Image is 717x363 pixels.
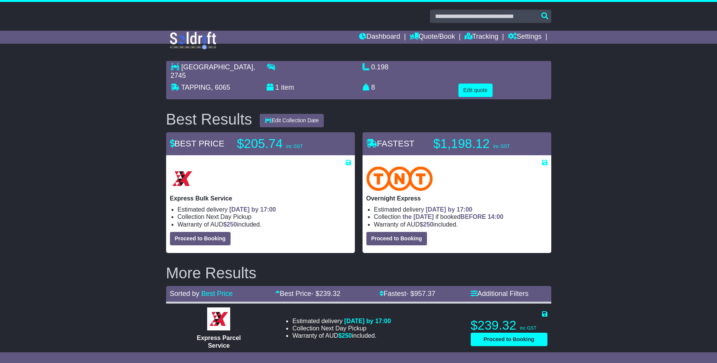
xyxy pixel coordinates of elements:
[292,332,391,339] li: Warranty of AUD included.
[471,333,547,346] button: Proceed to Booking
[311,290,340,297] span: - $
[181,84,211,91] span: TAPPING
[286,144,303,149] span: inc GST
[374,221,547,228] li: Warranty of AUD included.
[201,290,233,297] a: Best Price
[207,307,230,330] img: Border Express: Express Parcel Service
[414,290,435,297] span: 957.37
[237,136,333,151] p: $205.74
[162,111,256,128] div: Best Results
[181,63,253,71] span: [GEOGRAPHIC_DATA]
[178,221,351,228] li: Warranty of AUD included.
[508,31,542,44] a: Settings
[281,84,294,91] span: item
[292,325,391,332] li: Collection
[197,335,241,348] span: Express Parcel Service
[260,114,324,127] button: Edit Collection Date
[465,31,498,44] a: Tracking
[170,232,231,245] button: Proceed to Booking
[321,325,366,332] span: Next Day Pickup
[275,84,279,91] span: 1
[423,221,433,228] span: 250
[366,232,427,245] button: Proceed to Booking
[402,214,433,220] span: the [DATE]
[426,206,473,213] span: [DATE] by 17:00
[342,332,352,339] span: 250
[379,290,435,297] a: Fastest- $957.37
[229,206,276,213] span: [DATE] by 17:00
[166,264,551,281] h2: More Results
[178,213,351,220] li: Collection
[374,213,547,220] li: Collection
[223,221,237,228] span: $
[471,290,529,297] a: Additional Filters
[170,195,351,202] p: Express Bulk Service
[366,195,547,202] p: Overnight Express
[211,84,230,91] span: , 6065
[420,221,433,228] span: $
[520,325,536,331] span: inc GST
[171,63,255,79] span: , 2745
[275,290,340,297] a: Best Price- $239.32
[458,84,493,97] button: Edit quote
[371,84,375,91] span: 8
[344,318,391,324] span: [DATE] by 17:00
[460,214,486,220] span: BEFORE
[319,290,340,297] span: 239.32
[227,221,237,228] span: 250
[366,139,415,148] span: FASTEST
[178,206,351,213] li: Estimated delivery
[292,317,391,325] li: Estimated delivery
[374,206,547,213] li: Estimated delivery
[410,31,455,44] a: Quote/Book
[402,214,503,220] span: if booked
[170,290,199,297] span: Sorted by
[359,31,400,44] a: Dashboard
[433,136,529,151] p: $1,198.12
[366,166,433,191] img: TNT Domestic: Overnight Express
[170,166,194,191] img: Border Express: Express Bulk Service
[338,332,352,339] span: $
[406,290,435,297] span: - $
[488,214,503,220] span: 14:00
[206,214,251,220] span: Next Day Pickup
[170,139,224,148] span: BEST PRICE
[471,318,547,333] p: $239.32
[493,144,509,149] span: inc GST
[371,63,389,71] span: 0.198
